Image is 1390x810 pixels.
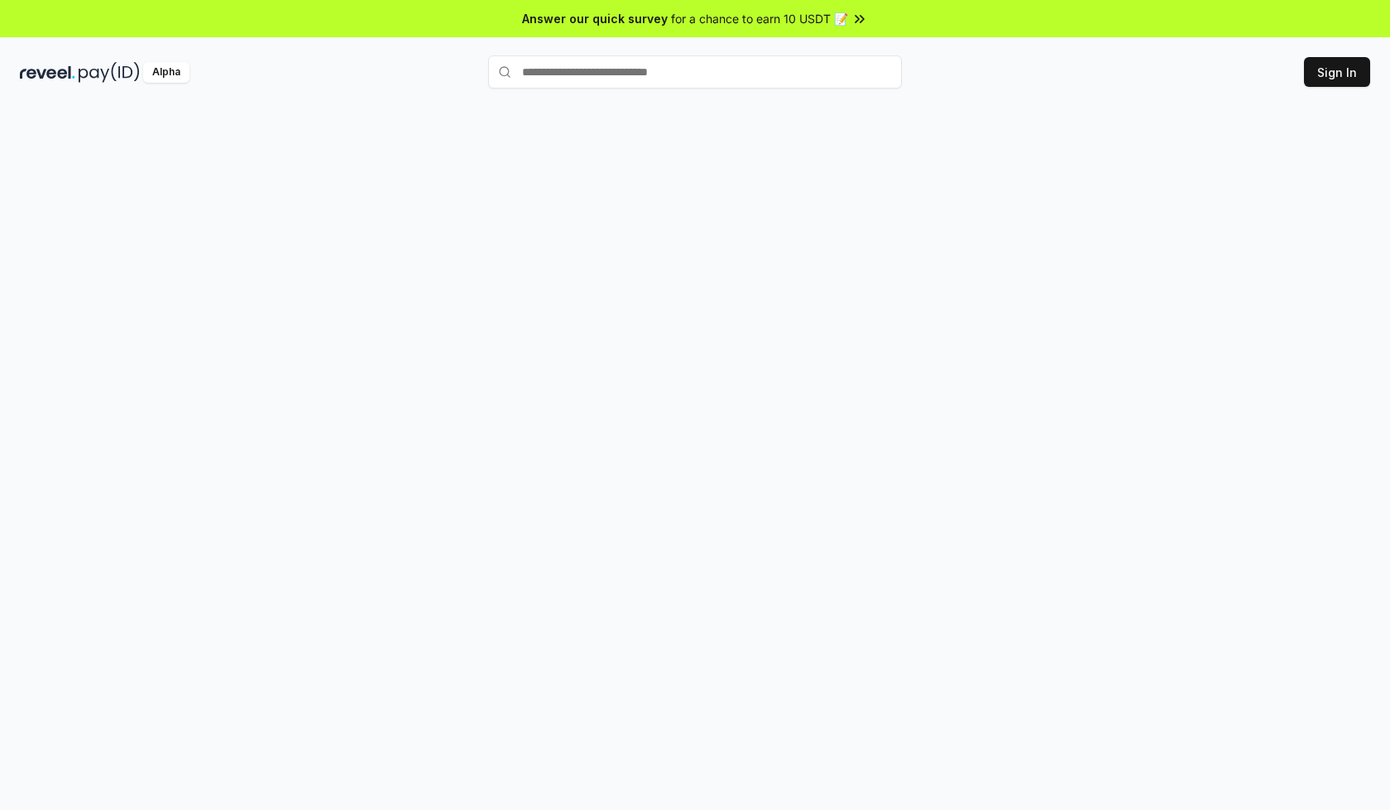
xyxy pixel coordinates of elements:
[671,10,848,27] span: for a chance to earn 10 USDT 📝
[1304,57,1370,87] button: Sign In
[143,62,189,83] div: Alpha
[20,62,75,83] img: reveel_dark
[522,10,668,27] span: Answer our quick survey
[79,62,140,83] img: pay_id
